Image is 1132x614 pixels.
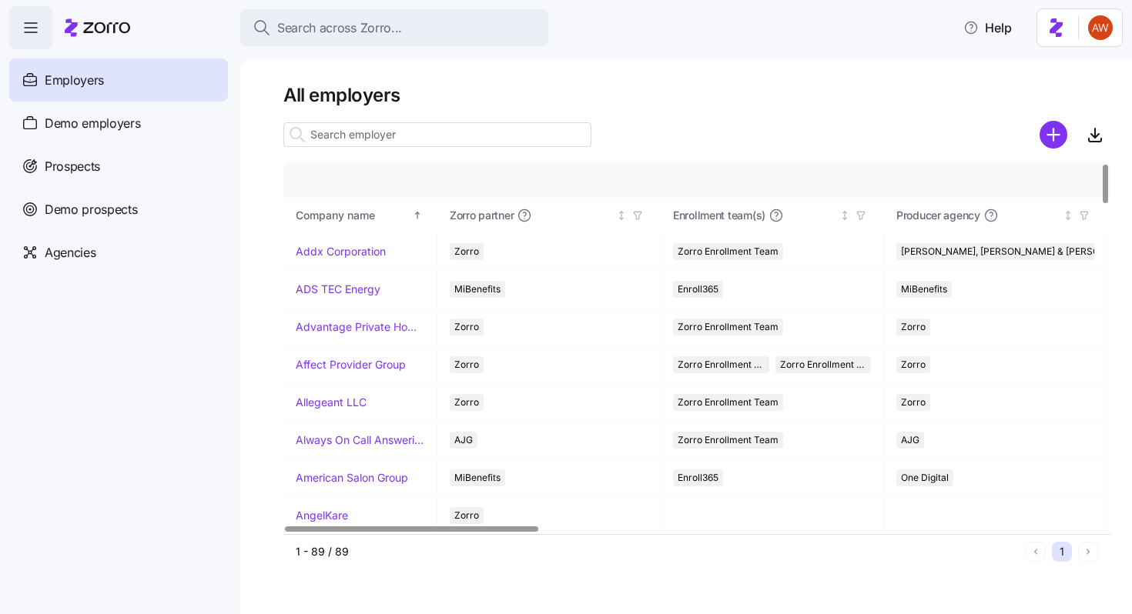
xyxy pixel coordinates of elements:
span: Enroll365 [678,469,718,486]
span: Help [963,18,1012,37]
span: Zorro Enrollment Team [678,243,779,260]
div: Not sorted [616,210,627,221]
span: Zorro [901,394,926,411]
span: Enroll365 [678,281,718,298]
button: Next page [1078,542,1098,562]
button: Search across Zorro... [240,9,548,46]
span: MiBenefits [901,281,947,298]
span: AJG [901,432,919,449]
span: Zorro [454,319,479,335]
button: 1 [1052,542,1072,562]
a: Allegeant LLC [296,395,367,410]
span: Zorro Enrollment Team [678,394,779,411]
span: One Digital [901,469,949,486]
button: Help [951,12,1024,43]
a: Advantage Private Home Care [296,319,424,335]
span: Producer agency [896,208,980,223]
span: Zorro Enrollment Team [678,432,779,449]
span: Prospects [45,157,100,176]
span: MiBenefits [454,469,501,486]
th: Producer agencyNot sorted [884,198,1107,233]
span: Zorro [454,243,479,260]
a: American Salon Group [296,470,408,486]
a: Affect Provider Group [296,357,406,372]
div: Sorted ascending [412,210,423,221]
span: Zorro partner [450,208,514,223]
div: Not sorted [1063,210,1073,221]
span: Zorro [454,356,479,373]
span: Demo employers [45,114,141,133]
input: Search employer [283,122,591,147]
span: Zorro Enrollment Team [678,319,779,335]
a: Prospects [9,145,228,188]
a: Agencies [9,231,228,274]
button: Previous page [1026,542,1046,562]
span: Demo prospects [45,200,138,219]
div: 1 - 89 / 89 [296,544,1020,559]
div: Not sorted [839,210,850,221]
span: AJG [454,432,473,449]
th: Enrollment team(s)Not sorted [661,198,884,233]
a: Demo prospects [9,188,228,231]
div: Company name [296,207,410,224]
img: 3c671664b44671044fa8929adf5007c6 [1088,15,1113,40]
a: Employers [9,58,228,102]
a: Always On Call Answering Service [296,432,424,448]
span: Zorro Enrollment Team [678,356,765,373]
th: Zorro partnerNot sorted [437,198,661,233]
a: ADS TEC Energy [296,282,380,297]
th: Company nameSorted ascending [283,198,437,233]
h1: All employers [283,83,1110,107]
span: Zorro Enrollment Experts [780,356,867,373]
span: Agencies [45,243,95,262]
a: AngelKare [296,508,348,523]
a: Addx Corporation [296,244,386,259]
span: Zorro [901,319,926,335]
span: MiBenefits [454,281,501,298]
span: Employers [45,71,104,90]
span: Zorro [454,394,479,411]
span: Enrollment team(s) [673,208,765,223]
span: Search across Zorro... [277,18,402,38]
svg: add icon [1040,121,1067,148]
span: Zorro [901,356,926,373]
span: Zorro [454,507,479,524]
a: Demo employers [9,102,228,145]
